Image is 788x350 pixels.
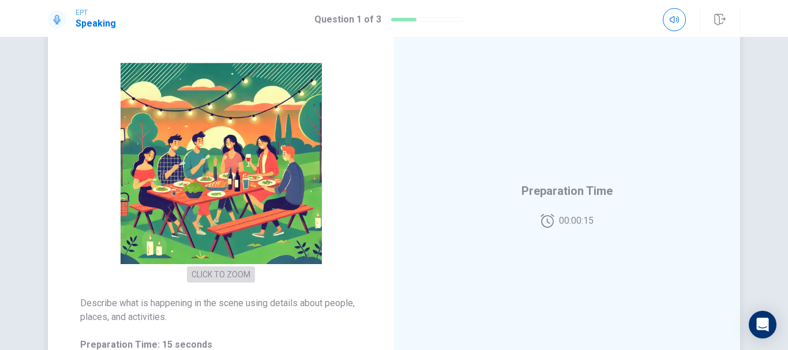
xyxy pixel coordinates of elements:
[749,311,776,338] div: Open Intercom Messenger
[187,266,255,283] button: CLICK TO ZOOM
[80,296,362,324] span: Describe what is happening in the scene using details about people, places, and activities.
[76,9,116,17] span: EPT
[76,17,116,31] h1: Speaking
[110,63,332,264] img: [object Object]
[314,13,381,27] h1: Question 1 of 3
[559,214,594,228] span: 00:00:15
[521,182,613,200] span: Preparation Time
